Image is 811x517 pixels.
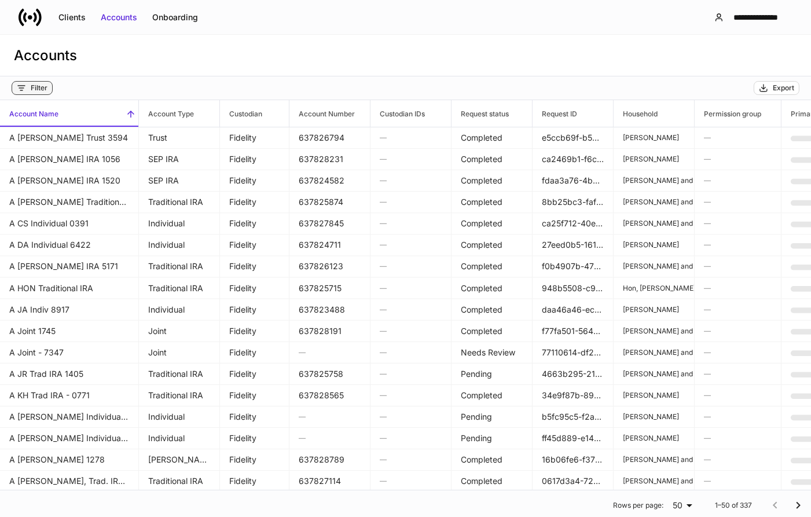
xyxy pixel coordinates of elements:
[289,364,370,385] td: 637825758
[380,132,442,143] h6: —
[614,108,658,119] h6: Household
[139,449,220,471] td: Roth IRA
[704,433,772,444] h6: —
[533,149,614,170] td: ca2469b1-f6c3-4365-8815-b40ab6401042
[623,327,685,336] p: [PERSON_NAME] and [PERSON_NAME]
[370,108,425,119] h6: Custodian IDs
[289,127,370,149] td: 637826794
[704,325,772,336] h6: —
[613,501,663,510] p: Rows per page:
[289,256,370,278] td: 637826123
[623,219,685,228] p: [PERSON_NAME] and [PERSON_NAME]
[299,347,361,358] h6: —
[704,153,772,164] h6: —
[452,234,533,256] td: Completed
[380,197,442,208] h6: —
[380,261,442,272] h6: —
[623,284,685,293] p: Hon, [PERSON_NAME]
[139,100,219,127] span: Account Type
[380,411,442,422] h6: —
[220,471,289,492] td: Fidelity
[289,449,370,471] td: 637828789
[12,81,53,95] button: Filter
[452,385,533,406] td: Completed
[668,500,696,511] div: 50
[220,278,289,299] td: Fidelity
[289,471,370,492] td: 637827114
[101,12,137,23] div: Accounts
[220,149,289,170] td: Fidelity
[380,175,442,186] h6: —
[139,364,220,385] td: Traditional IRA
[452,256,533,278] td: Completed
[220,256,289,278] td: Fidelity
[533,127,614,149] td: e5ccb69f-b5d2-4e3c-b9dd-d1008a6a2783
[533,428,614,449] td: ff45d889-e146-4cb2-9f24-ec40f237aa7e
[152,12,198,23] div: Onboarding
[139,127,220,149] td: Trust
[380,347,442,358] h6: —
[533,100,613,127] span: Request ID
[704,132,772,143] h6: —
[380,304,442,315] h6: —
[533,170,614,192] td: fdaa3a76-4be6-4c3d-a70d-2783c37bc314
[623,133,685,142] p: [PERSON_NAME]
[715,501,752,510] p: 1–50 of 337
[452,449,533,471] td: Completed
[623,369,685,379] p: [PERSON_NAME] and [PERSON_NAME]
[623,240,685,250] p: [PERSON_NAME]
[14,46,77,65] h3: Accounts
[704,261,772,272] h6: —
[220,299,289,321] td: Fidelity
[452,213,533,234] td: Completed
[704,197,772,208] h6: —
[704,175,772,186] h6: —
[380,476,442,487] h6: —
[623,412,685,421] p: [PERSON_NAME]
[704,304,772,315] h6: —
[754,81,799,95] button: Export
[704,240,772,251] h6: —
[289,234,370,256] td: 637824711
[452,278,533,299] td: Completed
[533,192,614,213] td: 8bb25bc3-faf2-44a9-9420-b615db4f8c08
[452,192,533,213] td: Completed
[623,176,685,185] p: [PERSON_NAME] and [PERSON_NAME]
[623,455,685,464] p: [PERSON_NAME] and [PERSON_NAME]
[623,348,685,357] p: [PERSON_NAME] and [PERSON_NAME]
[139,234,220,256] td: Individual
[289,170,370,192] td: 637824582
[289,192,370,213] td: 637825874
[139,108,194,119] h6: Account Type
[370,100,451,127] span: Custodian IDs
[452,108,509,119] h6: Request status
[533,234,614,256] td: 27eed0b5-1618-4d40-a74f-c82af243311f
[139,192,220,213] td: Traditional IRA
[31,83,47,93] div: Filter
[614,100,694,127] span: Household
[623,434,685,443] p: [PERSON_NAME]
[299,433,361,444] h6: —
[139,213,220,234] td: Individual
[623,476,685,486] p: [PERSON_NAME] and [PERSON_NAME]
[380,283,442,294] h6: —
[787,494,810,517] button: Go to next page
[289,321,370,342] td: 637828191
[533,321,614,342] td: f77fa501-5642-4d12-91ba-3710aeb7db2f
[139,299,220,321] td: Individual
[623,262,685,272] p: [PERSON_NAME] and [PERSON_NAME]
[533,108,577,119] h6: Request ID
[220,406,289,428] td: Fidelity
[704,454,772,465] h6: —
[220,428,289,449] td: Fidelity
[704,347,772,358] h6: —
[533,471,614,492] td: 0617d3a4-726e-4229-91b5-7d79e077229b
[139,321,220,342] td: Joint
[145,8,205,27] button: Onboarding
[139,385,220,406] td: Traditional IRA
[380,368,442,379] h6: —
[452,428,533,449] td: Pending
[58,12,86,23] div: Clients
[220,234,289,256] td: Fidelity
[380,153,442,164] h6: —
